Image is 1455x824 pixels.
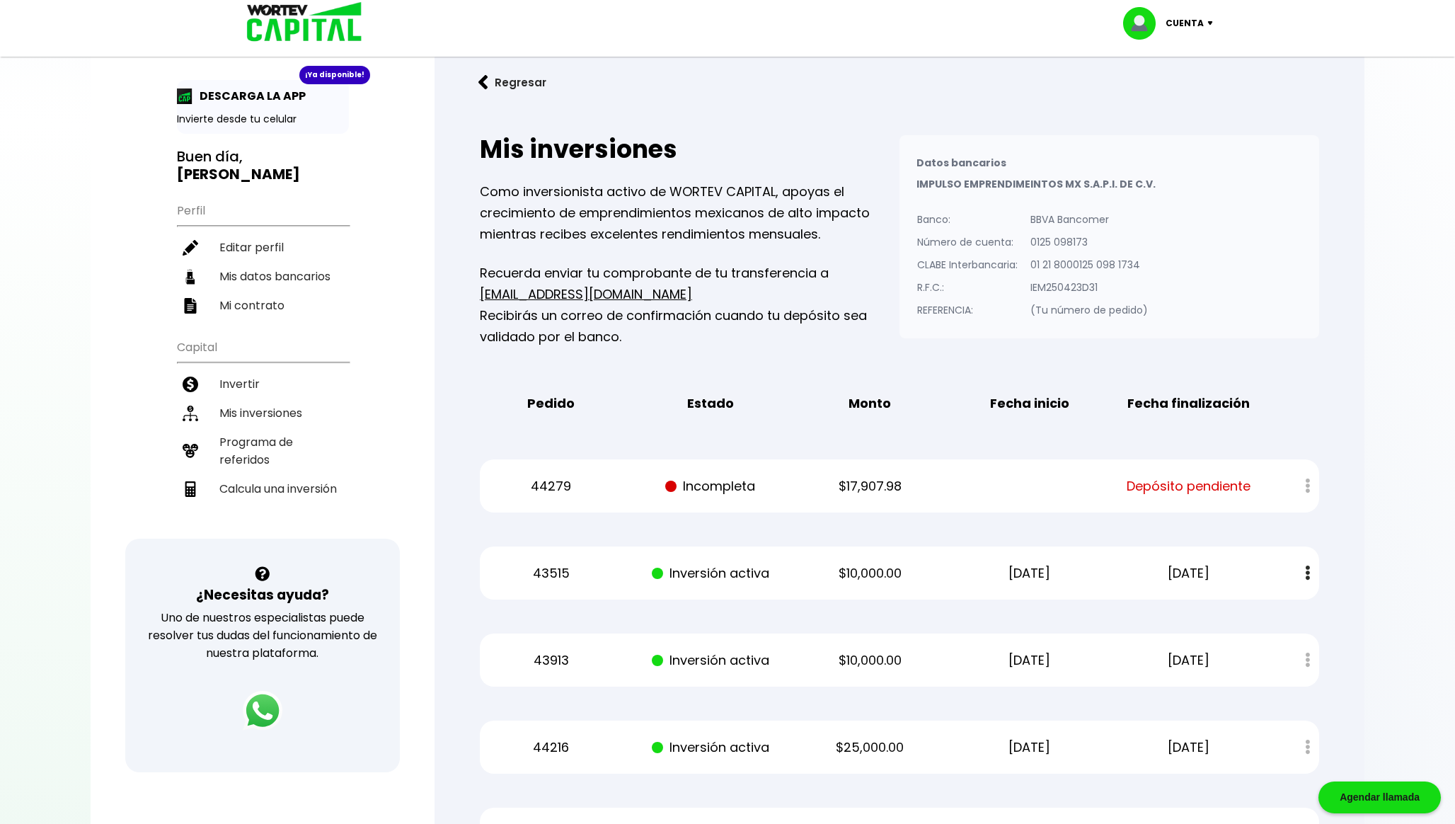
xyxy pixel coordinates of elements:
p: Inversión activa [643,737,778,758]
div: Agendar llamada [1318,782,1441,813]
p: 0125 098173 [1030,231,1148,253]
b: IMPULSO EMPRENDIMEINTOS MX S.A.P.I. DE C.V. [916,177,1156,191]
b: [PERSON_NAME] [177,164,300,184]
p: BBVA Bancomer [1030,209,1148,230]
p: Inversión activa [643,650,778,671]
b: Datos bancarios [916,156,1006,170]
p: R.F.C.: [917,277,1018,298]
img: inversiones-icon.6695dc30.svg [183,406,198,421]
p: $17,907.98 [803,476,937,497]
a: Mi contrato [177,291,349,320]
img: profile-image [1123,7,1166,40]
p: [DATE] [1122,650,1256,671]
p: DESCARGA LA APP [192,87,306,105]
img: logos_whatsapp-icon.242b2217.svg [243,691,282,731]
p: [DATE] [962,737,1097,758]
p: $25,000.00 [803,737,937,758]
a: Mis inversiones [177,399,349,428]
p: CLABE Interbancaria: [917,254,1018,275]
img: icon-down [1204,21,1223,25]
p: 43515 [484,563,619,584]
p: Incompleta [643,476,778,497]
p: [DATE] [1122,563,1256,584]
b: Fecha finalización [1127,393,1250,414]
p: [DATE] [962,563,1097,584]
img: editar-icon.952d3147.svg [183,240,198,256]
img: flecha izquierda [478,75,488,90]
b: Monto [849,393,891,414]
p: Como inversionista activo de WORTEV CAPITAL, apoyas el crecimiento de emprendimientos mexicanos d... [480,181,899,245]
a: Invertir [177,370,349,399]
a: Programa de referidos [177,428,349,474]
a: Calcula una inversión [177,474,349,503]
p: 44279 [484,476,619,497]
p: 01 21 8000125 098 1734 [1030,254,1148,275]
a: [EMAIL_ADDRESS][DOMAIN_NAME] [480,285,692,303]
ul: Capital [177,331,349,539]
p: Recuerda enviar tu comprobante de tu transferencia a Recibirás un correo de confirmación cuando t... [480,263,899,348]
a: Mis datos bancarios [177,262,349,291]
p: $10,000.00 [803,563,937,584]
p: IEM250423D31 [1030,277,1148,298]
img: datos-icon.10cf9172.svg [183,269,198,285]
p: 44216 [484,737,619,758]
p: Invierte desde tu celular [177,112,349,127]
b: Fecha inicio [990,393,1069,414]
b: Estado [687,393,734,414]
img: invertir-icon.b3b967d7.svg [183,377,198,392]
p: Banco: [917,209,1018,230]
a: flecha izquierdaRegresar [457,64,1342,101]
img: calculadora-icon.17d418c4.svg [183,481,198,497]
img: contrato-icon.f2db500c.svg [183,298,198,314]
p: $10,000.00 [803,650,937,671]
p: 43913 [484,650,619,671]
button: Regresar [457,64,568,101]
h3: ¿Necesitas ayuda? [196,585,329,605]
p: [DATE] [1122,737,1256,758]
b: Pedido [527,393,575,414]
h3: Buen día, [177,148,349,183]
p: Inversión activa [643,563,778,584]
img: recomiendanos-icon.9b8e9327.svg [183,443,198,459]
a: Editar perfil [177,233,349,262]
ul: Perfil [177,195,349,320]
p: Cuenta [1166,13,1204,34]
span: Depósito pendiente [1127,476,1250,497]
p: REFERENCIA: [917,299,1018,321]
img: app-icon [177,88,192,104]
p: (Tu número de pedido) [1030,299,1148,321]
div: ¡Ya disponible! [299,66,370,84]
p: [DATE] [962,650,1097,671]
p: Número de cuenta: [917,231,1018,253]
h2: Mis inversiones [480,135,899,164]
p: Uno de nuestros especialistas puede resolver tus dudas del funcionamiento de nuestra plataforma. [144,609,382,662]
